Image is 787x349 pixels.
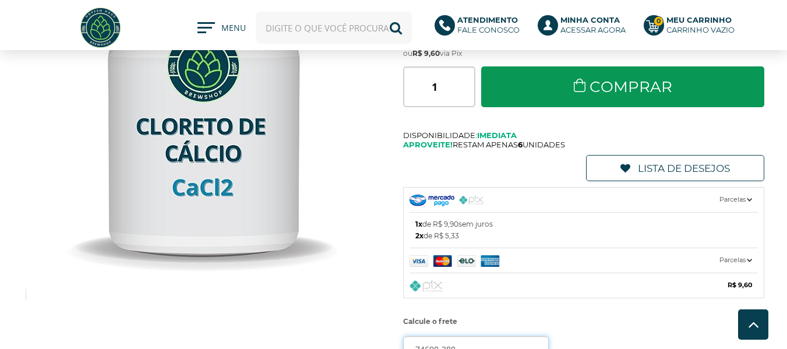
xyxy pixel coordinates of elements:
[415,231,424,240] b: 2x
[457,15,520,35] p: Fale conosco
[410,255,523,267] img: Mercado Pago
[197,22,244,34] button: MENU
[719,254,752,266] span: Parcelas
[410,188,758,212] a: Parcelas
[654,16,664,26] strong: 0
[477,131,517,140] b: Imediata
[403,140,453,149] b: Aproveite!
[560,15,620,24] b: Minha Conta
[415,218,493,230] span: de R$ 9,90 sem juros
[457,15,518,24] b: Atendimento
[410,248,758,273] a: Parcelas
[410,280,443,292] img: Pix
[403,49,462,58] span: ou via Pix
[560,15,626,35] p: Acessar agora
[435,15,526,41] a: AtendimentoFale conosco
[586,155,764,181] a: Lista de Desejos
[412,49,440,58] strong: R$ 9,60
[415,220,422,228] b: 1x
[79,6,122,50] img: Hopfen Haus BrewShop
[415,230,459,242] span: de R$ 5,33
[221,22,244,40] span: MENU
[403,313,765,330] label: Calcule o frete
[403,140,765,149] span: Restam apenas unidades
[403,131,765,140] span: Disponibilidade:
[666,15,732,24] b: Meu Carrinho
[481,66,765,107] a: Comprar
[518,140,523,149] b: 6
[728,279,752,291] b: R$ 9,60
[410,195,454,206] img: Mercado Pago Checkout PRO
[256,12,412,44] input: Digite o que você procura
[538,15,632,41] a: Minha ContaAcessar agora
[719,193,752,206] span: Parcelas
[666,25,735,35] div: Carrinho Vazio
[380,12,412,44] button: Buscar
[459,196,484,205] img: PIX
